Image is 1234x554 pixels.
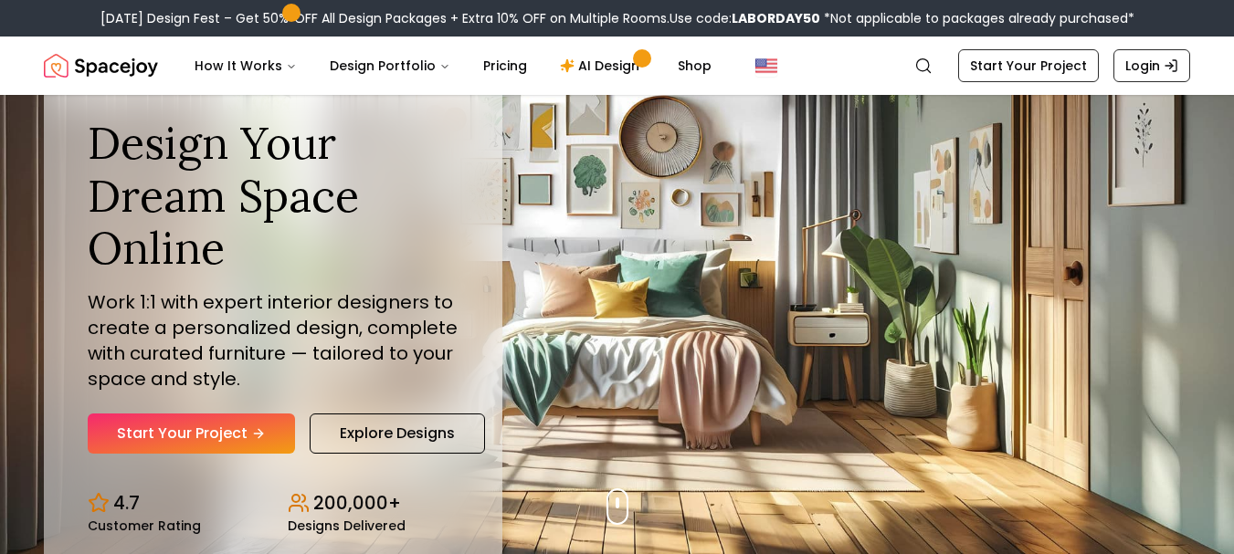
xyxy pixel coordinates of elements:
small: Designs Delivered [288,519,406,532]
div: Design stats [88,476,459,532]
b: LABORDAY50 [732,9,820,27]
p: 200,000+ [313,490,401,516]
a: Explore Designs [310,413,485,454]
p: 4.7 [113,490,140,516]
img: Spacejoy Logo [44,47,158,84]
p: Work 1:1 with expert interior designers to create a personalized design, complete with curated fu... [88,289,459,392]
h1: Design Your Dream Space Online [88,117,459,275]
nav: Main [180,47,726,84]
img: United States [755,55,777,77]
div: [DATE] Design Fest – Get 50% OFF All Design Packages + Extra 10% OFF on Multiple Rooms. [100,9,1134,27]
a: Start Your Project [88,413,295,454]
a: Shop [663,47,726,84]
nav: Global [44,37,1190,95]
span: *Not applicable to packages already purchased* [820,9,1134,27]
a: Spacejoy [44,47,158,84]
button: Design Portfolio [315,47,465,84]
a: Pricing [469,47,542,84]
small: Customer Rating [88,519,201,532]
span: Use code: [670,9,820,27]
button: How It Works [180,47,311,84]
a: Start Your Project [958,49,1099,82]
a: Login [1113,49,1190,82]
a: AI Design [545,47,659,84]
